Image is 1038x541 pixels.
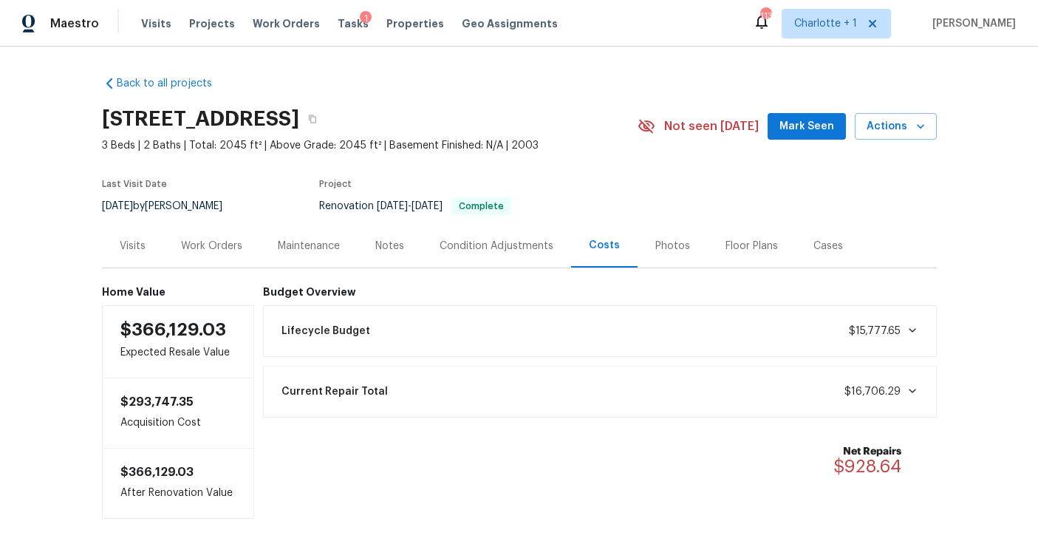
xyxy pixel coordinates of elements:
[360,11,372,26] div: 1
[102,201,133,211] span: [DATE]
[102,448,255,519] div: After Renovation Value
[281,384,388,399] span: Current Repair Total
[141,16,171,31] span: Visits
[844,387,901,397] span: $16,706.29
[263,286,937,298] h6: Budget Overview
[120,239,146,254] div: Visits
[833,444,901,459] b: Net Repairs
[319,180,352,188] span: Project
[278,239,340,254] div: Maintenance
[253,16,320,31] span: Work Orders
[102,76,244,91] a: Back to all projects
[299,106,326,132] button: Copy Address
[768,113,846,140] button: Mark Seen
[453,202,510,211] span: Complete
[725,239,778,254] div: Floor Plans
[50,16,99,31] span: Maestro
[338,18,369,29] span: Tasks
[855,113,937,140] button: Actions
[833,457,901,475] span: $928.64
[412,201,443,211] span: [DATE]
[760,9,771,24] div: 113
[794,16,857,31] span: Charlotte + 1
[440,239,553,254] div: Condition Adjustments
[102,112,299,126] h2: [STREET_ADDRESS]
[377,201,443,211] span: -
[102,197,240,215] div: by [PERSON_NAME]
[849,326,901,336] span: $15,777.65
[181,239,242,254] div: Work Orders
[102,180,167,188] span: Last Visit Date
[926,16,1016,31] span: [PERSON_NAME]
[319,201,511,211] span: Renovation
[867,118,925,136] span: Actions
[813,239,843,254] div: Cases
[779,118,834,136] span: Mark Seen
[189,16,235,31] span: Projects
[120,396,194,408] span: $293,747.35
[664,119,759,134] span: Not seen [DATE]
[281,324,370,338] span: Lifecycle Budget
[120,466,194,478] span: $366,129.03
[655,239,690,254] div: Photos
[462,16,558,31] span: Geo Assignments
[120,321,226,338] span: $366,129.03
[102,286,255,298] h6: Home Value
[375,239,404,254] div: Notes
[102,378,255,448] div: Acquisition Cost
[102,305,255,378] div: Expected Resale Value
[386,16,444,31] span: Properties
[377,201,408,211] span: [DATE]
[102,138,638,153] span: 3 Beds | 2 Baths | Total: 2045 ft² | Above Grade: 2045 ft² | Basement Finished: N/A | 2003
[589,238,620,253] div: Costs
